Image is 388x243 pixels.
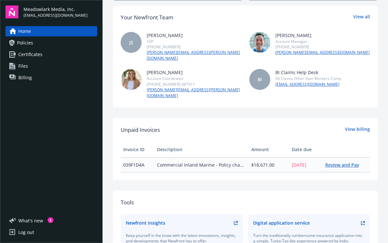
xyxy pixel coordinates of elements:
a: [PERSON_NAME][EMAIL_ADDRESS][DOMAIN_NAME] [275,50,370,55]
button: What's new1 [5,217,53,224]
th: Amount [249,142,289,157]
span: Files [18,61,28,71]
div: SVP [147,39,242,44]
a: Home [5,26,97,36]
span: Policies [17,38,33,48]
td: $18,671.00 [249,157,289,172]
div: [PERSON_NAME] [275,32,370,39]
span: Commercial Inland Marine - Policy change - 870-00-06-32-0000 [157,161,246,168]
span: BI [258,76,262,83]
a: View all [353,13,370,22]
div: Log out [18,227,34,238]
span: [EMAIL_ADDRESS][DOMAIN_NAME] [23,13,88,18]
div: 1 [48,217,53,223]
a: Policies [5,38,97,48]
a: [PERSON_NAME][EMAIL_ADDRESS][PERSON_NAME][DOMAIN_NAME] [147,50,242,61]
span: JS [129,39,133,46]
div: [PHONE_NUMBER] [275,44,370,50]
td: [DATE] [289,157,323,172]
div: Digital application service [253,219,310,226]
span: Unpaid Invoices [121,126,160,134]
a: [EMAIL_ADDRESS][DOMAIN_NAME] [275,82,341,87]
a: [PERSON_NAME][EMAIL_ADDRESS][PERSON_NAME][DOMAIN_NAME] [147,87,242,99]
button: Meadowlark Media, Inc.[EMAIL_ADDRESS][DOMAIN_NAME] [23,5,97,18]
a: View billing [345,126,370,134]
span: Billing [18,73,32,83]
span: Home [18,26,31,36]
div: Account Manager [275,39,370,44]
img: photo [121,69,142,90]
div: All Claims Other than Workers Comp [275,76,341,81]
div: Newfront Insights [126,219,165,226]
span: Meadowlark Media, Inc. [23,6,88,13]
a: Certificates [5,49,97,60]
div: [PERSON_NAME] [147,32,242,39]
span: Certificates [18,49,42,60]
div: Account Coordinator [147,76,242,81]
td: 039F1D4A [121,157,154,172]
th: Invoice ID [121,142,154,157]
div: BI Claims Help Desk [275,69,341,76]
img: photo [249,32,270,53]
div: Tools [121,198,370,207]
div: [PHONE_NUMBER] 487911 [147,82,242,87]
div: [PHONE_NUMBER] [147,44,242,50]
div: Your Newfront Team [121,13,173,22]
a: Files [5,61,97,71]
th: Description [154,142,249,157]
a: Billing [5,73,97,83]
div: [PERSON_NAME] [147,69,242,76]
a: Review and Pay [325,162,364,168]
th: Date due [289,142,323,157]
img: navigator-logo.svg [5,5,18,18]
span: What ' s new [18,217,43,224]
